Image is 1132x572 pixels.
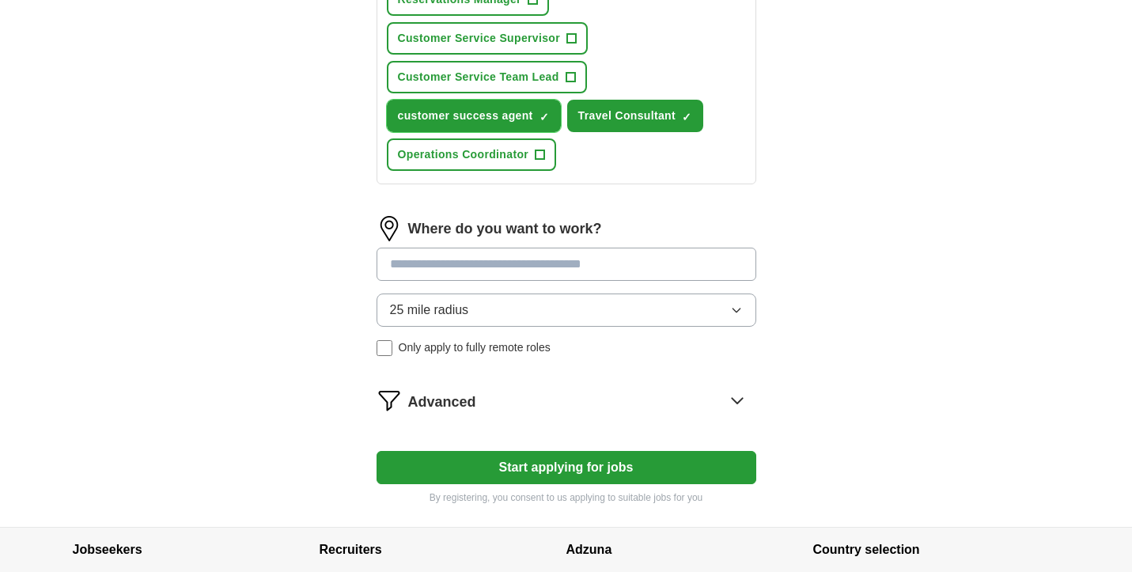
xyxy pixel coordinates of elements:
[682,111,691,123] span: ✓
[398,108,533,124] span: customer success agent
[387,100,561,132] button: customer success agent✓
[398,30,561,47] span: Customer Service Supervisor
[377,340,392,356] input: Only apply to fully remote roles
[399,339,551,356] span: Only apply to fully remote roles
[387,22,589,55] button: Customer Service Supervisor
[377,388,402,413] img: filter
[387,61,587,93] button: Customer Service Team Lead
[813,528,1060,572] h4: Country selection
[408,392,476,413] span: Advanced
[377,491,756,505] p: By registering, you consent to us applying to suitable jobs for you
[398,146,529,163] span: Operations Coordinator
[539,111,549,123] span: ✓
[390,301,469,320] span: 25 mile radius
[377,216,402,241] img: location.png
[567,100,703,132] button: Travel Consultant✓
[377,451,756,484] button: Start applying for jobs
[408,218,602,240] label: Where do you want to work?
[387,138,557,171] button: Operations Coordinator
[578,108,676,124] span: Travel Consultant
[398,69,559,85] span: Customer Service Team Lead
[377,294,756,327] button: 25 mile radius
